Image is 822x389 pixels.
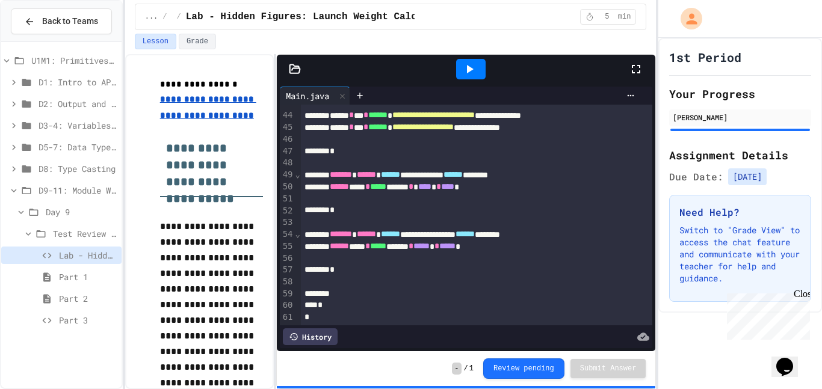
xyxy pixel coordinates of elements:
span: D9-11: Module Wrap Up [39,184,117,197]
span: - [452,363,461,375]
div: 57 [280,264,295,276]
div: 45 [280,121,295,133]
h3: Need Help? [679,205,801,219]
span: D5-7: Data Types and Number Calculations [39,141,117,153]
button: Grade [179,34,216,49]
span: D2: Output and Compiling Code [39,97,117,110]
div: 60 [280,299,295,311]
span: [DATE] [728,168,767,185]
span: Lab - Hidden Figures: Launch Weight Calculator [59,249,117,262]
div: 56 [280,253,295,265]
span: Back to Teams [42,15,98,28]
span: ... [145,12,158,22]
p: Switch to "Grade View" to access the chat feature and communicate with your teacher for help and ... [679,224,801,284]
button: Back to Teams [11,8,112,34]
div: 47 [280,145,295,158]
button: Submit Answer [570,359,646,378]
span: D8: Type Casting [39,162,117,175]
span: / [177,12,181,22]
span: Lab - Hidden Figures: Launch Weight Calculator [186,10,452,24]
div: 44 [280,109,295,121]
div: Main.java [280,90,335,102]
span: min [618,12,631,22]
span: Fold line [294,229,300,239]
span: Due Date: [669,170,723,184]
span: D3-4: Variables and Input [39,119,117,132]
span: / [464,364,468,373]
div: [PERSON_NAME] [673,112,808,123]
span: / [162,12,167,22]
iframe: chat widget [771,341,810,377]
div: 58 [280,276,295,288]
span: Submit Answer [580,364,637,373]
span: 1 [469,364,474,373]
div: 50 [280,181,295,193]
div: 48 [280,157,295,169]
div: History [283,328,338,345]
div: 61 [280,311,295,323]
div: 59 [280,288,295,300]
div: Chat with us now!Close [5,5,83,76]
h1: 1st Period [669,49,741,66]
div: 54 [280,228,295,240]
span: Part 3 [59,314,117,326]
span: Fold line [294,170,300,179]
span: 5 [598,12,617,22]
div: 49 [280,169,295,181]
button: Review pending [483,358,564,379]
h2: Your Progress [669,85,811,102]
div: My Account [668,5,705,32]
span: Day 9 [46,206,117,218]
div: 55 [280,240,295,253]
button: Lesson [135,34,176,49]
div: 51 [280,193,295,205]
div: 52 [280,205,295,217]
iframe: chat widget [722,289,810,340]
h2: Assignment Details [669,147,811,164]
span: Part 1 [59,271,117,283]
span: U1M1: Primitives, Variables, Basic I/O [31,54,117,67]
span: D1: Intro to APCSA [39,76,117,88]
span: Test Review (35 mins) [53,227,117,240]
span: Part 2 [59,292,117,305]
div: 53 [280,216,295,228]
div: 46 [280,133,295,145]
div: Main.java [280,87,350,105]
